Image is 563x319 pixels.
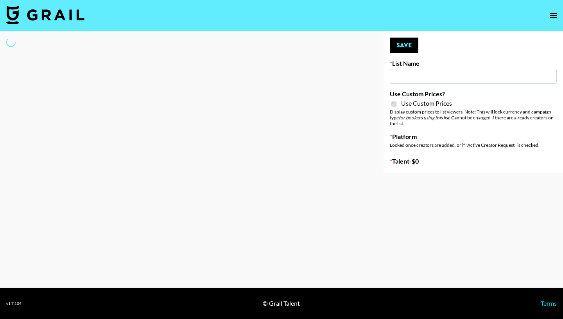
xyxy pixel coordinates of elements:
div: © Grail Talent [263,299,300,307]
img: Grail Talent [6,5,84,24]
label: Use Custom Prices? [390,90,557,98]
label: Talent - $ 0 [390,157,557,165]
label: Platform [390,133,557,141]
button: open drawer [546,8,561,23]
label: List Name [390,59,557,67]
div: Display custom prices to list viewers. Note: This will lock currency and campaign type . Cannot b... [390,109,557,126]
em: for bookers using this list [399,115,449,121]
button: Save [390,38,418,53]
div: v 1.7.104 [6,301,22,306]
a: Terms [541,299,557,307]
span: Use Custom Prices [401,99,452,107]
div: Locked once creators are added, or if "Active Creator Request" is checked. [390,142,557,148]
